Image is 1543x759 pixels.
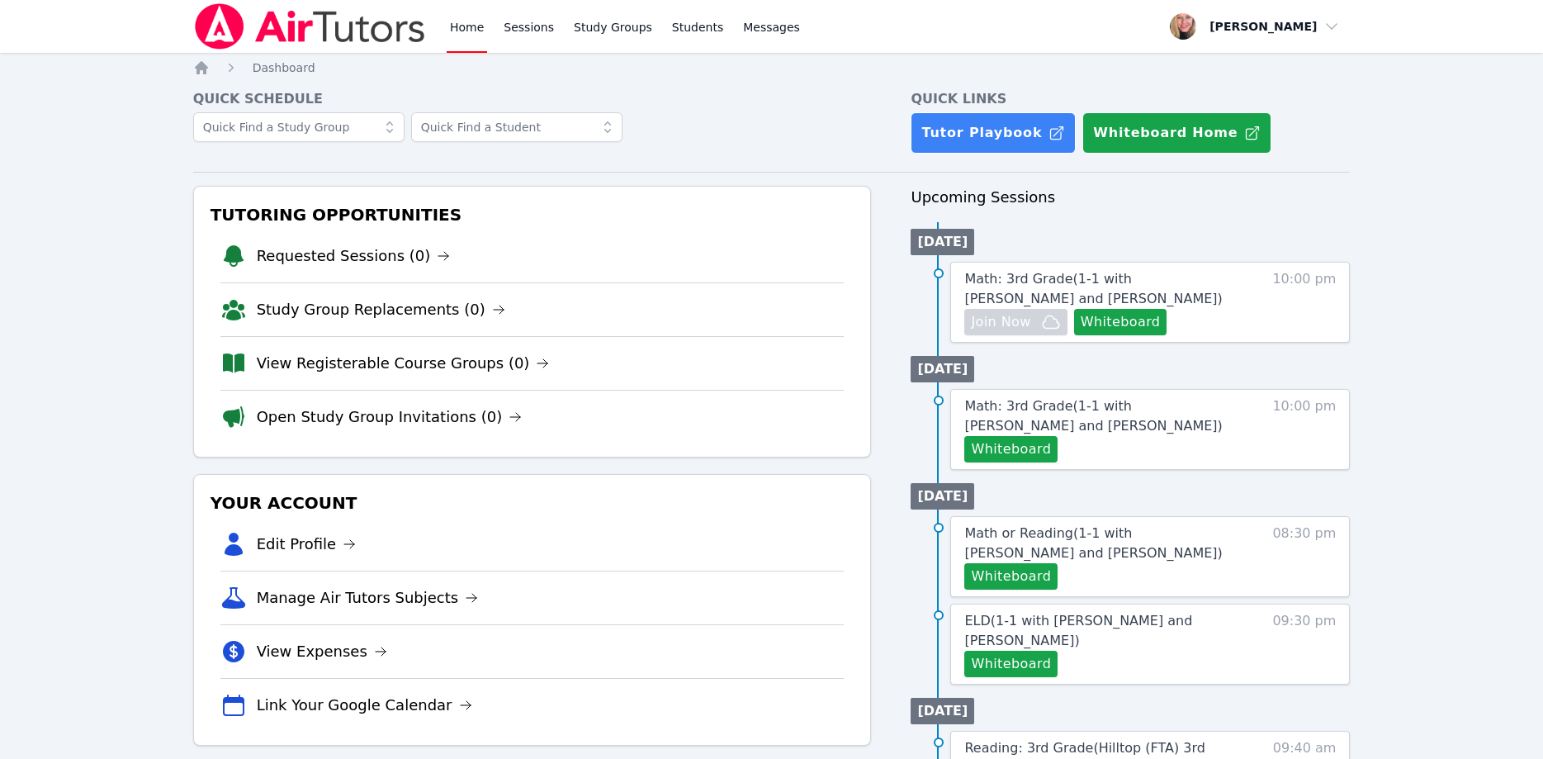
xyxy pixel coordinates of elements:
h4: Quick Links [911,89,1350,109]
li: [DATE] [911,356,974,382]
h4: Quick Schedule [193,89,872,109]
a: Dashboard [253,59,315,76]
button: Join Now [964,309,1067,335]
a: Math: 3rd Grade(1-1 with [PERSON_NAME] and [PERSON_NAME]) [964,396,1242,436]
h3: Tutoring Opportunities [207,200,858,230]
a: Math: 3rd Grade(1-1 with [PERSON_NAME] and [PERSON_NAME]) [964,269,1242,309]
span: Math: 3rd Grade ( 1-1 with [PERSON_NAME] and [PERSON_NAME] ) [964,398,1222,434]
span: Join Now [971,312,1030,332]
a: View Registerable Course Groups (0) [257,352,550,375]
span: Math: 3rd Grade ( 1-1 with [PERSON_NAME] and [PERSON_NAME] ) [964,271,1222,306]
span: 09:30 pm [1272,611,1336,677]
a: Requested Sessions (0) [257,244,451,268]
button: Whiteboard [964,436,1058,463]
a: Manage Air Tutors Subjects [257,586,479,610]
span: Messages [743,19,800,36]
input: Quick Find a Student [411,112,622,142]
li: [DATE] [911,229,974,255]
input: Quick Find a Study Group [193,112,405,142]
a: Study Group Replacements (0) [257,298,505,321]
span: ELD ( 1-1 with [PERSON_NAME] and [PERSON_NAME] ) [964,613,1192,648]
a: View Expenses [257,640,387,663]
img: Air Tutors [193,3,427,50]
span: 10:00 pm [1272,269,1336,335]
span: 08:30 pm [1272,524,1336,590]
span: Math or Reading ( 1-1 with [PERSON_NAME] and [PERSON_NAME] ) [964,525,1222,561]
h3: Upcoming Sessions [911,186,1350,209]
span: Dashboard [253,61,315,74]
span: 10:00 pm [1272,396,1336,463]
li: [DATE] [911,483,974,510]
nav: Breadcrumb [193,59,1351,76]
button: Whiteboard [964,563,1058,590]
a: Open Study Group Invitations (0) [257,406,523,429]
a: Math or Reading(1-1 with [PERSON_NAME] and [PERSON_NAME]) [964,524,1242,563]
h3: Your Account [207,488,858,518]
a: Tutor Playbook [911,112,1076,154]
button: Whiteboard [964,651,1058,677]
li: [DATE] [911,698,974,724]
a: ELD(1-1 with [PERSON_NAME] and [PERSON_NAME]) [964,611,1242,651]
button: Whiteboard Home [1082,112,1271,154]
button: Whiteboard [1074,309,1167,335]
a: Link Your Google Calendar [257,694,472,717]
a: Edit Profile [257,533,357,556]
